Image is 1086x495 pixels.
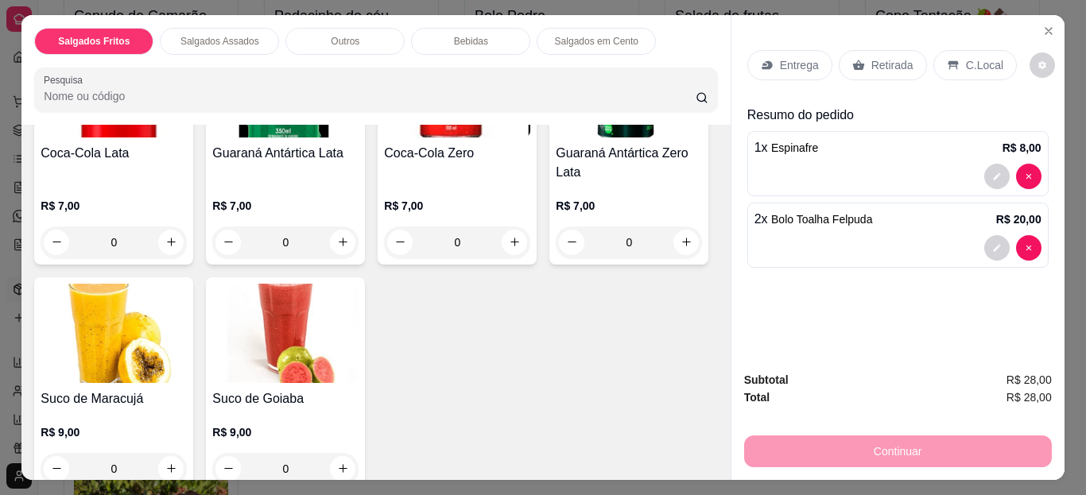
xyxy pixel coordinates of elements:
[1016,235,1041,261] button: decrease-product-quantity
[454,35,488,48] p: Bebidas
[771,141,818,154] span: Espinafre
[384,144,530,163] h4: Coca-Cola Zero
[996,211,1041,227] p: R$ 20,00
[559,230,584,255] button: decrease-product-quantity
[984,235,1010,261] button: decrease-product-quantity
[754,210,873,229] p: 2 x
[212,284,359,383] img: product-image
[384,198,530,214] p: R$ 7,00
[555,35,638,48] p: Salgados em Cento
[1006,371,1052,389] span: R$ 28,00
[212,389,359,408] h4: Suco de Goiaba
[41,389,187,408] h4: Suco de Maracujá
[44,456,69,481] button: decrease-product-quantity
[780,57,819,73] p: Entrega
[387,230,413,255] button: decrease-product-quantity
[331,35,359,48] p: Outros
[330,456,355,481] button: increase-product-quantity
[41,424,187,440] p: R$ 9,00
[871,57,913,73] p: Retirada
[41,144,187,163] h4: Coca-Cola Lata
[180,35,259,48] p: Salgados Assados
[158,456,184,481] button: increase-product-quantity
[212,424,359,440] p: R$ 9,00
[966,57,1003,73] p: C.Local
[556,144,702,182] h4: Guaraná Antártica Zero Lata
[330,230,355,255] button: increase-product-quantity
[58,35,130,48] p: Salgados Fritos
[215,456,241,481] button: decrease-product-quantity
[556,198,702,214] p: R$ 7,00
[158,230,184,255] button: increase-product-quantity
[44,230,69,255] button: decrease-product-quantity
[41,284,187,383] img: product-image
[744,391,770,404] strong: Total
[673,230,699,255] button: increase-product-quantity
[771,213,872,226] span: Bolo Toalha Felpuda
[754,138,819,157] p: 1 x
[212,198,359,214] p: R$ 7,00
[215,230,241,255] button: decrease-product-quantity
[44,88,696,104] input: Pesquisa
[41,198,187,214] p: R$ 7,00
[502,230,527,255] button: increase-product-quantity
[747,106,1049,125] p: Resumo do pedido
[1016,164,1041,189] button: decrease-product-quantity
[744,373,789,386] strong: Subtotal
[1006,389,1052,406] span: R$ 28,00
[1036,18,1061,44] button: Close
[1003,140,1041,156] p: R$ 8,00
[1030,52,1055,78] button: decrease-product-quantity
[44,73,88,87] label: Pesquisa
[212,144,359,163] h4: Guaraná Antártica Lata
[984,164,1010,189] button: decrease-product-quantity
